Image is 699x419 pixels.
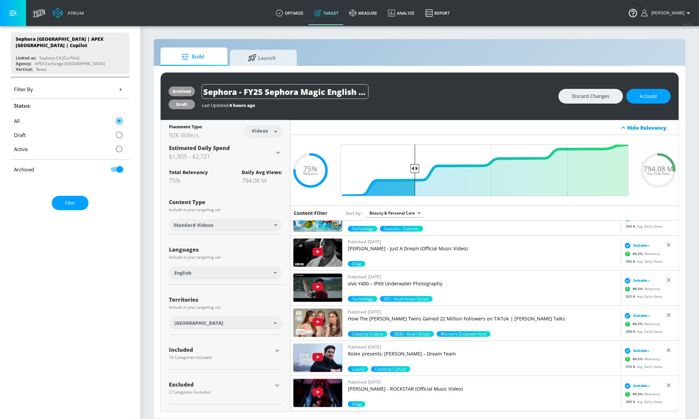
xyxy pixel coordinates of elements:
div: Include in your targeting set [169,305,282,309]
div: English [169,266,282,280]
div: 4.3% [348,401,365,407]
div: Hide Relevancy [290,120,679,135]
div: Retail [36,66,46,72]
p: How The [PERSON_NAME] Twins Gained 22 Million Followers on TikTok | [PERSON_NAME] Talks [348,315,618,322]
div: Avg. Daily Views [623,364,663,369]
span: 99.2 % [633,251,644,256]
span: Drag [348,401,365,407]
div: 90.6% [371,366,410,372]
div: Status: [14,102,126,109]
p: Published: [DATE] [348,238,618,245]
div: 2 Categories Excluded [169,390,272,394]
img: N6O2ncUKvlg [293,239,342,267]
span: 352 K [626,259,637,264]
span: Sort by [346,210,363,216]
div: Languages [169,247,282,252]
div: 50.0% [380,296,433,302]
div: 92K Videos [169,131,202,139]
p: Rolex presents: [PERSON_NAME] – Dream Team [348,351,618,357]
span: login as: shannan.conley@zefr.com [649,11,684,15]
div: Videos [248,128,271,134]
span: Estimated Daily Spend [169,144,230,152]
div: Sephora [GEOGRAPHIC_DATA] | APEX [GEOGRAPHIC_DATA] | Copilot [16,36,119,48]
span: 527 K [626,294,637,299]
div: APEX Exchange [GEOGRAPHIC_DATA] [35,61,105,66]
span: Women's Empowerment [437,331,490,337]
div: 99.2% [390,331,434,337]
div: Linked as: [16,55,36,61]
span: 353 K [626,224,637,229]
div: Sephora CA [Co-Pilot] [39,55,79,61]
div: Avg. Daily Views [623,329,663,334]
div: Relevancy [623,284,660,294]
span: 99.2 % [633,321,644,326]
button: Discard Changes [558,89,623,104]
div: Include in your targeting set [169,208,282,212]
a: Published: [DATE]How The [PERSON_NAME] Twins Gained 22 Million Followers on TikTok | [PERSON_NAME... [348,308,618,331]
h6: Content Filter [294,210,327,216]
div: 99.2% [348,331,387,337]
div: Hide Relevancy [627,124,675,131]
span: 99.2 % [633,392,644,397]
div: Avg. Daily Views [623,224,663,229]
div: Relevancy [623,319,660,329]
span: Technology [348,296,377,302]
div: Excluded [169,382,272,387]
span: Filter By [14,86,33,93]
span: DE&I - Asian Voices [390,331,434,337]
span: Relevance [303,172,318,175]
div: 3.6% [348,261,365,267]
span: Active [14,146,28,152]
span: 513 K [626,364,637,369]
span: Build [167,49,218,65]
span: Suitable › [633,313,650,318]
div: 16 Categories Included [169,356,272,360]
div: Relevancy [623,214,660,224]
div: 99.2% [348,226,377,232]
span: 4 hours ago [229,102,255,108]
span: Archived [14,166,34,173]
div: Sephora [GEOGRAPHIC_DATA] | APEX [GEOGRAPHIC_DATA] | CopilotLinked as:Sephora CA [Co-Pilot]Agency... [11,32,130,74]
a: Atrium [53,8,84,18]
span: Drag [348,261,365,267]
div: Suitable › [623,383,650,389]
div: Included [169,347,272,353]
span: Seasons - Summer [380,226,423,232]
h3: $1,905 - $2,721 [169,152,274,161]
div: Relevancy [623,354,660,364]
div: Placement Type: [169,124,202,131]
div: Avg. Daily Views [623,399,663,404]
a: Published: [DATE]Rolex presents: [PERSON_NAME] – Dream Team [348,343,618,366]
div: 75% [169,176,208,184]
span: 99.2 % [633,357,644,362]
div: [GEOGRAPHIC_DATA] [169,316,282,330]
span: Celebrity Culture [371,366,410,372]
div: 99.2% [348,366,368,372]
div: Suitable › [623,242,650,249]
div: Total Relevancy [169,169,208,175]
button: Activate [626,89,671,104]
div: draft [173,102,191,107]
div: Beauty & Personal Care [366,208,423,218]
div: Suitable › [623,347,650,354]
div: Suitable › [623,312,650,319]
div: Daily Avg Views: [242,169,282,175]
span: 350 K [626,329,637,334]
div: Avg. Daily Views [623,294,663,299]
p: [PERSON_NAME] - Just A Dream (Official Music Video) [348,245,618,252]
span: Launch [237,50,287,66]
div: 99.2% [380,226,423,232]
span: Technology [348,226,377,232]
div: archived [173,89,191,94]
a: measure [344,1,383,25]
div: Avg. Daily Views [623,259,663,264]
span: All [14,118,20,124]
span: 75% [303,165,317,172]
p: Published: [DATE] [348,308,618,315]
span: v 4.25.4 [683,22,692,26]
a: Target [309,1,344,25]
span: Celebrity Culture [348,331,387,337]
div: 99.2% [348,296,377,302]
span: Discard Changes [572,92,610,101]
